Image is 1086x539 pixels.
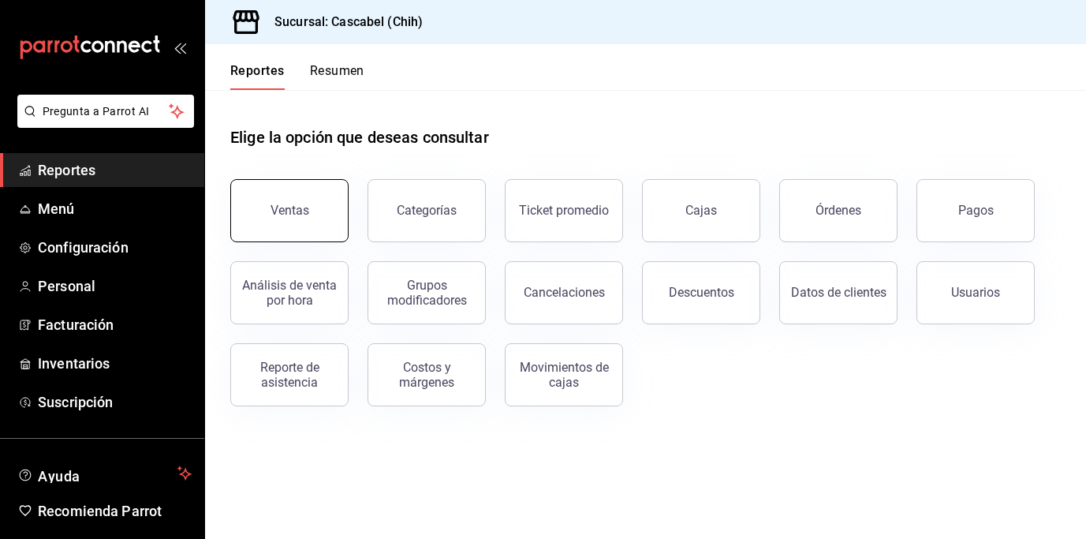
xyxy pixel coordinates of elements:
[685,201,718,220] div: Cajas
[230,63,285,90] button: Reportes
[397,203,457,218] div: Categorías
[916,261,1035,324] button: Usuarios
[519,203,609,218] div: Ticket promedio
[368,343,486,406] button: Costos y márgenes
[815,203,861,218] div: Órdenes
[38,275,192,297] span: Personal
[38,159,192,181] span: Reportes
[669,285,734,300] div: Descuentos
[951,285,1000,300] div: Usuarios
[310,63,364,90] button: Resumen
[38,314,192,335] span: Facturación
[779,261,898,324] button: Datos de clientes
[378,278,476,308] div: Grupos modificadores
[368,261,486,324] button: Grupos modificadores
[368,179,486,242] button: Categorías
[505,343,623,406] button: Movimientos de cajas
[916,179,1035,242] button: Pagos
[230,179,349,242] button: Ventas
[230,343,349,406] button: Reporte de asistencia
[791,285,886,300] div: Datos de clientes
[241,360,338,390] div: Reporte de asistencia
[38,237,192,258] span: Configuración
[642,179,760,242] a: Cajas
[230,261,349,324] button: Análisis de venta por hora
[958,203,994,218] div: Pagos
[241,278,338,308] div: Análisis de venta por hora
[505,179,623,242] button: Ticket promedio
[38,500,192,522] span: Recomienda Parrot
[378,360,476,390] div: Costos y márgenes
[515,360,613,390] div: Movimientos de cajas
[11,114,194,131] a: Pregunta a Parrot AI
[262,13,423,32] h3: Sucursal: Cascabel (Chih)
[505,261,623,324] button: Cancelaciones
[779,179,898,242] button: Órdenes
[38,353,192,374] span: Inventarios
[524,285,605,300] div: Cancelaciones
[38,391,192,413] span: Suscripción
[230,125,489,149] h1: Elige la opción que deseas consultar
[17,95,194,128] button: Pregunta a Parrot AI
[174,41,186,54] button: open_drawer_menu
[43,103,170,120] span: Pregunta a Parrot AI
[271,203,309,218] div: Ventas
[38,464,171,483] span: Ayuda
[642,261,760,324] button: Descuentos
[230,63,364,90] div: navigation tabs
[38,198,192,219] span: Menú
